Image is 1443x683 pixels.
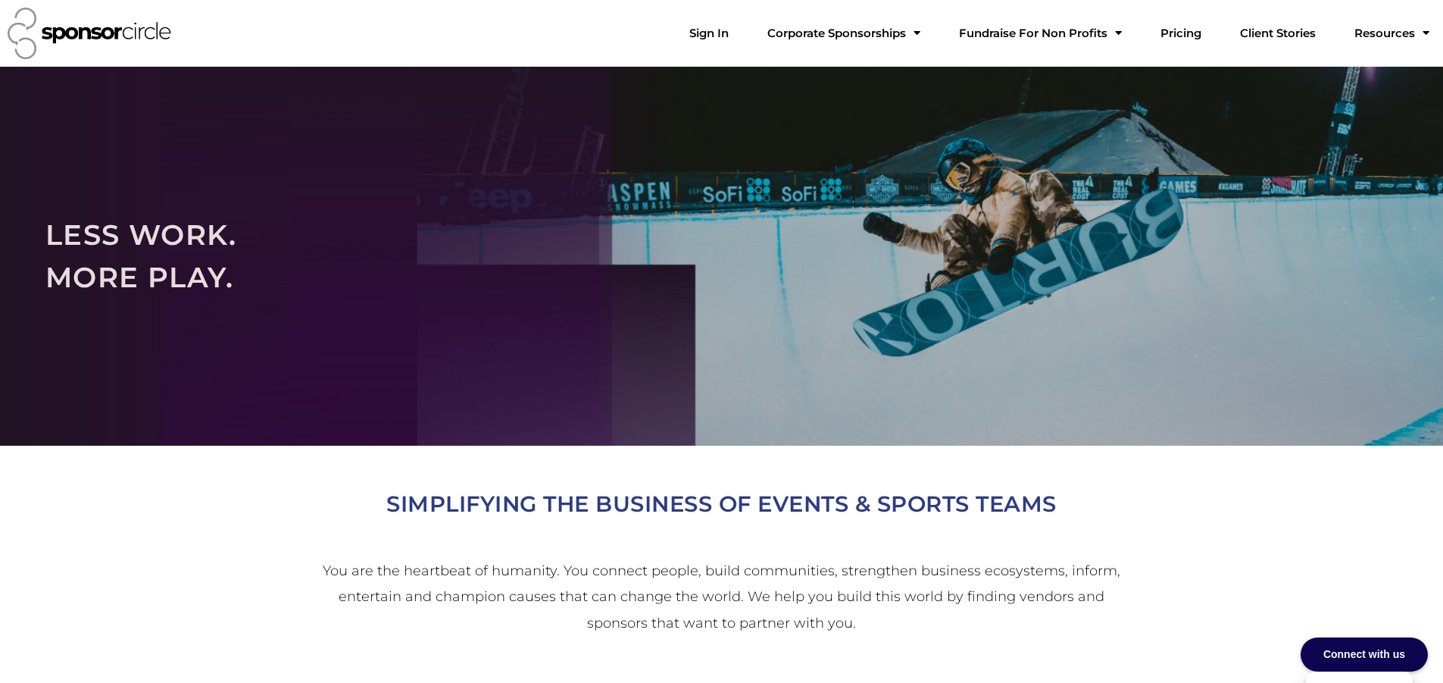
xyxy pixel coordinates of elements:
a: Corporate SponsorshipsMenu Toggle [755,18,932,49]
div: Connect with us [1301,638,1428,672]
h2: You are the heartbeat of humanity. You connect people, build communities, strengthen business eco... [318,558,1126,636]
a: Sign In [677,18,741,49]
nav: Menu [677,18,1441,49]
a: Client Stories [1228,18,1328,49]
a: Resources [1342,18,1441,49]
a: Fundraise For Non ProfitsMenu Toggle [947,18,1134,49]
a: Pricing [1148,18,1213,49]
h2: LESS WORK. MORE PLAY. [45,214,1398,298]
img: Sponsor Circle logo [8,8,171,59]
h2: SIMPLIFYING THE BUSINESS OF EVENTS & SPORTS TEAMS [298,485,1146,522]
